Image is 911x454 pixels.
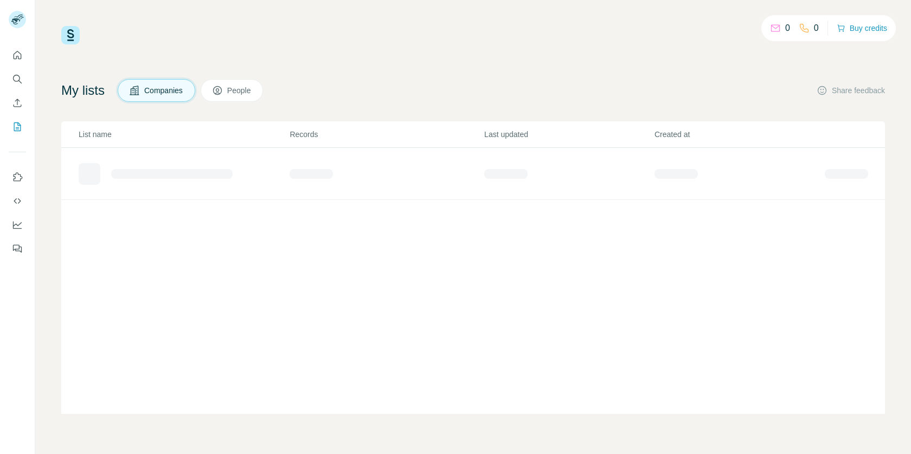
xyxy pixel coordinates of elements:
span: Companies [144,85,184,96]
button: Buy credits [837,21,887,36]
button: My lists [9,117,26,137]
button: Share feedback [817,85,885,96]
span: People [227,85,252,96]
button: Use Surfe API [9,191,26,211]
p: List name [79,129,288,140]
p: Records [290,129,483,140]
p: Created at [655,129,824,140]
p: Last updated [484,129,653,140]
h4: My lists [61,82,105,99]
button: Enrich CSV [9,93,26,113]
button: Feedback [9,239,26,258]
button: Quick start [9,46,26,65]
button: Search [9,69,26,89]
button: Dashboard [9,215,26,235]
p: 0 [814,22,819,35]
img: Surfe Logo [61,26,80,44]
button: Use Surfe on LinkedIn [9,167,26,187]
p: 0 [785,22,790,35]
